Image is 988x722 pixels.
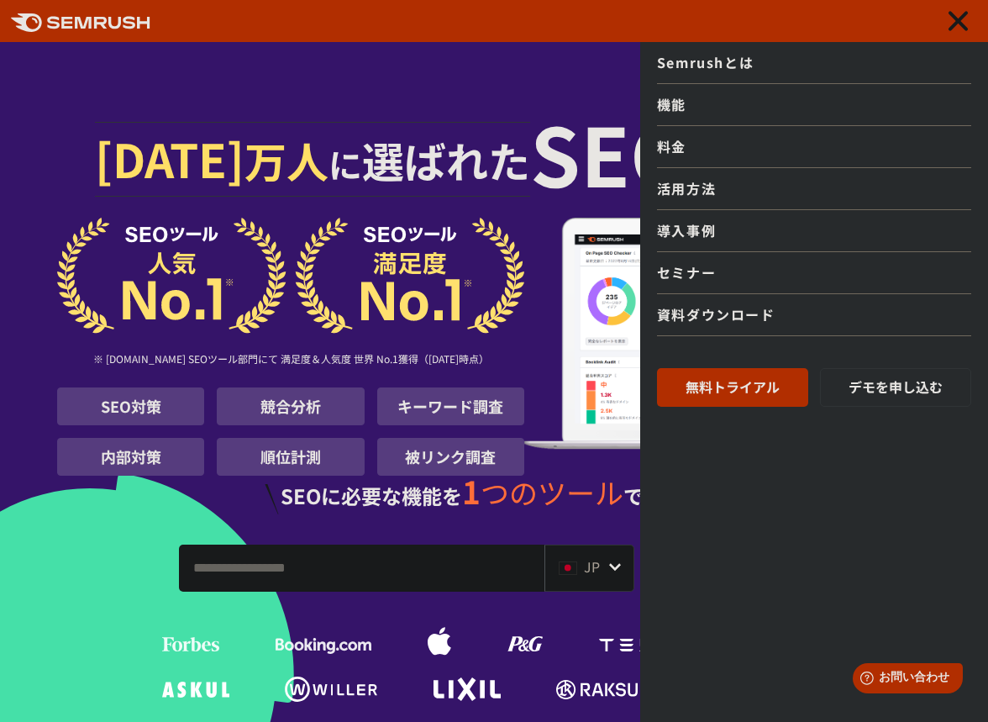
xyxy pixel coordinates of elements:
iframe: Help widget launcher [838,656,970,704]
div: SEOに必要な機能を [57,476,931,514]
span: つのツール [481,472,623,513]
a: 無料トライアル [657,368,808,407]
span: [DATE] [95,124,244,192]
a: 活用方法 [657,168,971,210]
span: 選ばれた [362,129,530,190]
li: 競合分析 [217,387,364,425]
span: SEO [530,119,692,187]
span: デモを申し込む [849,377,943,398]
span: JP [584,556,600,577]
span: で完結。 [623,481,704,510]
a: 資料ダウンロード [657,294,971,336]
li: 順位計測 [217,438,364,476]
a: セミナー [657,252,971,294]
span: に [328,140,362,188]
a: 料金 [657,126,971,168]
a: Semrushとは [657,42,971,84]
li: 内部対策 [57,438,204,476]
a: 機能 [657,84,971,126]
a: デモを申し込む [820,368,971,407]
span: 無料トライアル [686,377,780,398]
span: 万人 [244,129,328,190]
input: URL、キーワードを入力してください [180,545,544,591]
div: ※ [DOMAIN_NAME] SEOツール部門にて 満足度＆人気度 世界 No.1獲得（[DATE]時点） [57,334,524,387]
li: 被リンク調査 [377,438,524,476]
li: キーワード調査 [377,387,524,425]
li: SEO対策 [57,387,204,425]
a: 導入事例 [657,210,971,252]
span: 1 [462,468,481,514]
